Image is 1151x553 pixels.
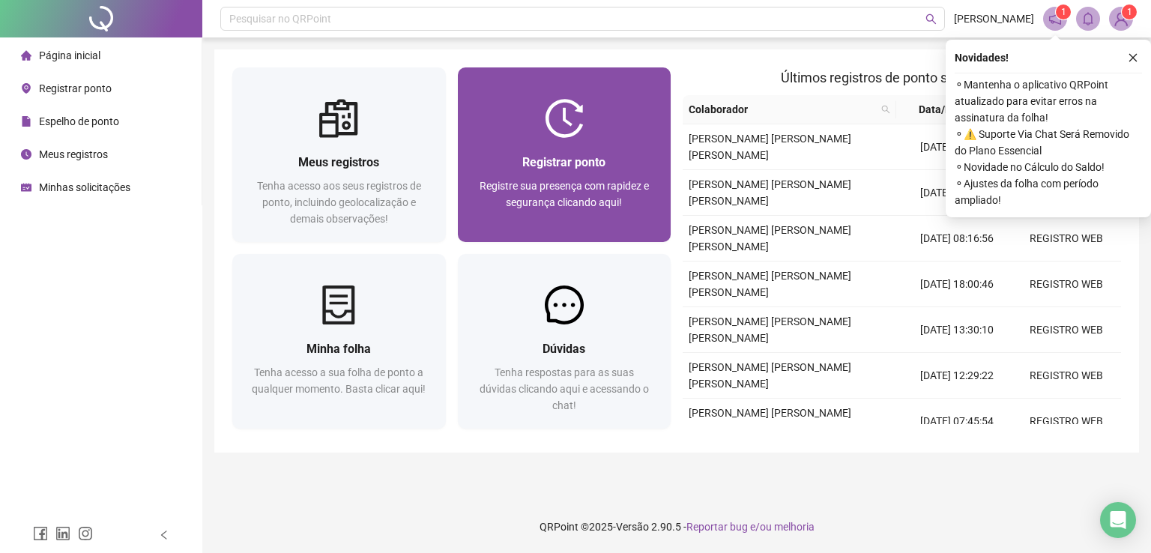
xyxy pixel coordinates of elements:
[1056,4,1071,19] sup: 1
[1127,7,1132,17] span: 1
[955,49,1009,66] span: Novidades !
[39,181,130,193] span: Minhas solicitações
[306,342,371,356] span: Minha folha
[1012,399,1121,444] td: REGISTRO WEB
[55,526,70,541] span: linkedin
[616,521,649,533] span: Versão
[781,70,1023,85] span: Últimos registros de ponto sincronizados
[21,116,31,127] span: file
[458,67,671,242] a: Registrar pontoRegistre sua presença com rapidez e segurança clicando aqui!
[954,10,1034,27] span: [PERSON_NAME]
[21,149,31,160] span: clock-circle
[159,530,169,540] span: left
[896,95,1003,124] th: Data/Hora
[480,180,649,208] span: Registre sua presença com rapidez e segurança clicando aqui!
[1122,4,1137,19] sup: Atualize o seu contato no menu Meus Dados
[955,159,1142,175] span: ⚬ Novidade no Cálculo do Saldo!
[689,133,851,161] span: [PERSON_NAME] [PERSON_NAME] [PERSON_NAME]
[689,178,851,207] span: [PERSON_NAME] [PERSON_NAME] [PERSON_NAME]
[232,254,446,429] a: Minha folhaTenha acesso a sua folha de ponto a qualquer momento. Basta clicar aqui!
[689,407,851,435] span: [PERSON_NAME] [PERSON_NAME] [PERSON_NAME]
[902,353,1012,399] td: [DATE] 12:29:22
[543,342,585,356] span: Dúvidas
[21,182,31,193] span: schedule
[33,526,48,541] span: facebook
[689,101,875,118] span: Colaborador
[902,262,1012,307] td: [DATE] 18:00:46
[1081,12,1095,25] span: bell
[252,366,426,395] span: Tenha acesso a sua folha de ponto a qualquer momento. Basta clicar aqui!
[480,366,649,411] span: Tenha respostas para as suas dúvidas clicando aqui e acessando o chat!
[458,254,671,429] a: DúvidasTenha respostas para as suas dúvidas clicando aqui e acessando o chat!
[902,399,1012,444] td: [DATE] 07:45:54
[202,501,1151,553] footer: QRPoint © 2025 - 2.90.5 -
[881,105,890,114] span: search
[39,148,108,160] span: Meus registros
[955,76,1142,126] span: ⚬ Mantenha o aplicativo QRPoint atualizado para evitar erros na assinatura da folha!
[21,83,31,94] span: environment
[21,50,31,61] span: home
[689,315,851,344] span: [PERSON_NAME] [PERSON_NAME] [PERSON_NAME]
[232,67,446,242] a: Meus registrosTenha acesso aos seus registros de ponto, incluindo geolocalização e demais observa...
[39,115,119,127] span: Espelho de ponto
[1012,262,1121,307] td: REGISTRO WEB
[902,216,1012,262] td: [DATE] 08:16:56
[955,175,1142,208] span: ⚬ Ajustes da folha com período ampliado!
[1012,216,1121,262] td: REGISTRO WEB
[689,361,851,390] span: [PERSON_NAME] [PERSON_NAME] [PERSON_NAME]
[902,307,1012,353] td: [DATE] 13:30:10
[78,526,93,541] span: instagram
[39,49,100,61] span: Página inicial
[689,270,851,298] span: [PERSON_NAME] [PERSON_NAME] [PERSON_NAME]
[39,82,112,94] span: Registrar ponto
[1061,7,1066,17] span: 1
[689,224,851,253] span: [PERSON_NAME] [PERSON_NAME] [PERSON_NAME]
[1012,307,1121,353] td: REGISTRO WEB
[522,155,605,169] span: Registrar ponto
[686,521,815,533] span: Reportar bug e/ou melhoria
[1128,52,1138,63] span: close
[1048,12,1062,25] span: notification
[902,170,1012,216] td: [DATE] 14:00:15
[1100,502,1136,538] div: Open Intercom Messenger
[902,101,985,118] span: Data/Hora
[298,155,379,169] span: Meus registros
[257,180,421,225] span: Tenha acesso aos seus registros de ponto, incluindo geolocalização e demais observações!
[925,13,937,25] span: search
[1110,7,1132,30] img: 92500
[902,124,1012,170] td: [DATE] 14:52:03
[955,126,1142,159] span: ⚬ ⚠️ Suporte Via Chat Será Removido do Plano Essencial
[1012,353,1121,399] td: REGISTRO WEB
[878,98,893,121] span: search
